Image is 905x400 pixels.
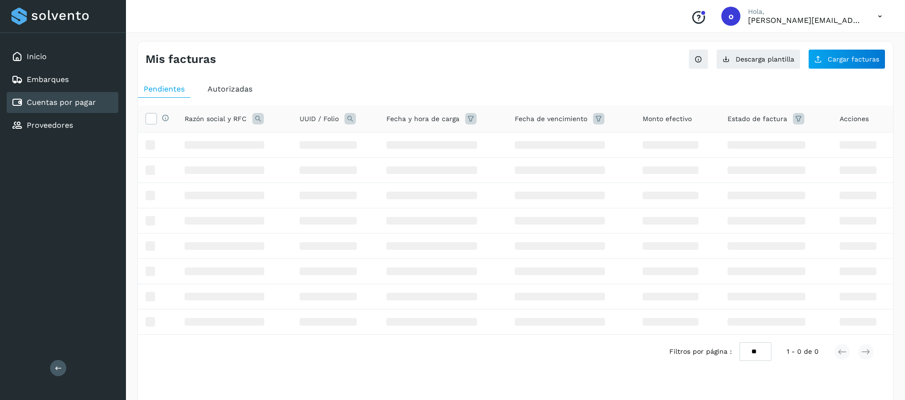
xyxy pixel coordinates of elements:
[146,52,216,66] h4: Mis facturas
[669,347,732,357] span: Filtros por página :
[27,75,69,84] a: Embarques
[7,115,118,136] div: Proveedores
[828,56,879,62] span: Cargar facturas
[808,49,885,69] button: Cargar facturas
[144,84,185,93] span: Pendientes
[736,56,794,62] span: Descarga plantilla
[716,49,801,69] button: Descarga plantilla
[7,69,118,90] div: Embarques
[185,114,247,124] span: Razón social y RFC
[7,46,118,67] div: Inicio
[27,121,73,130] a: Proveedores
[728,114,787,124] span: Estado de factura
[208,84,252,93] span: Autorizadas
[787,347,819,357] span: 1 - 0 de 0
[748,8,863,16] p: Hola,
[27,98,96,107] a: Cuentas por pagar
[840,114,869,124] span: Acciones
[515,114,587,124] span: Fecha de vencimiento
[748,16,863,25] p: obed.perez@clcsolutions.com.mx
[643,114,692,124] span: Monto efectivo
[7,92,118,113] div: Cuentas por pagar
[300,114,339,124] span: UUID / Folio
[386,114,459,124] span: Fecha y hora de carga
[27,52,47,61] a: Inicio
